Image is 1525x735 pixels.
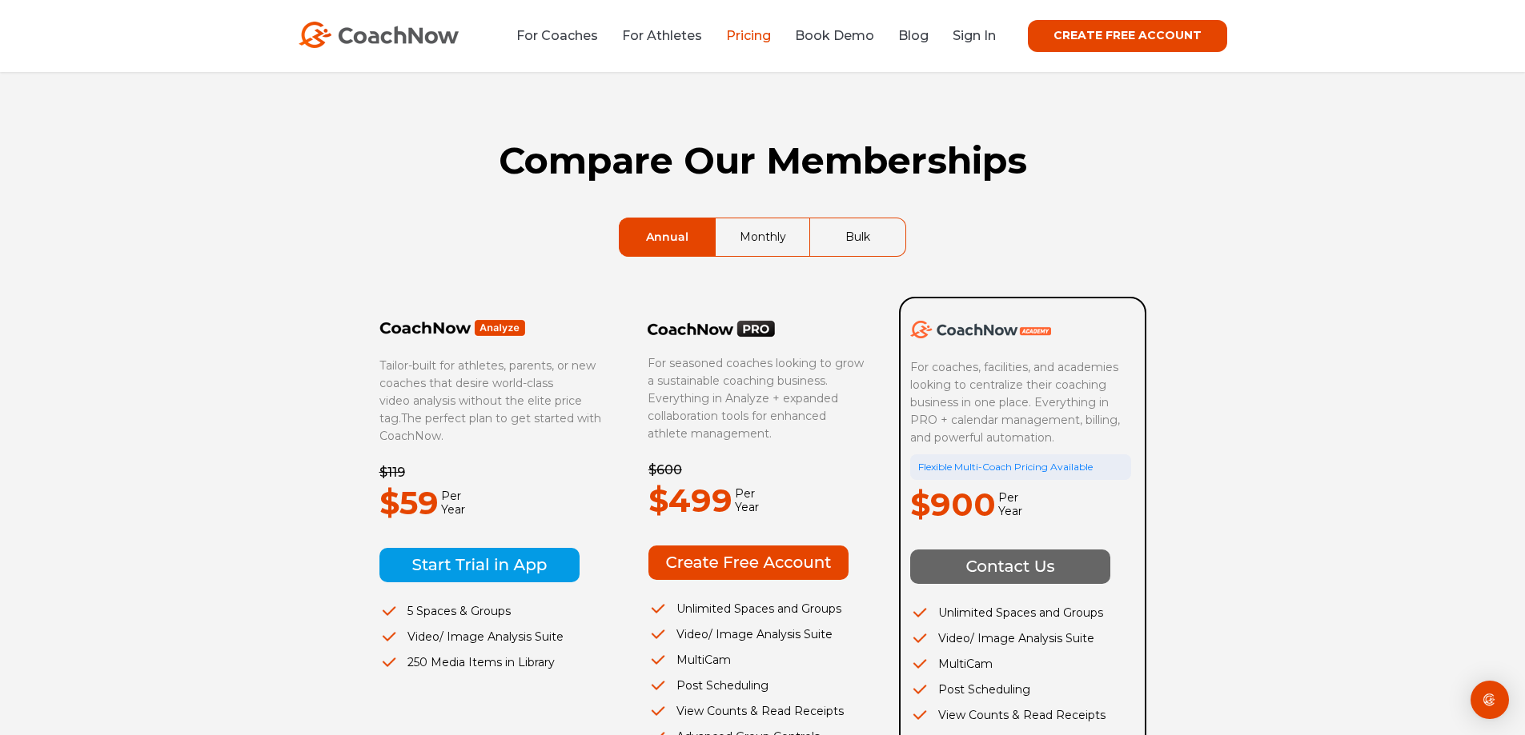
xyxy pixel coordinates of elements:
a: For Coaches [516,28,598,43]
img: CoachNow Academy Logo [910,321,1051,338]
span: For coaches, facilities, and academies looking to centralize their coaching business in one place... [910,360,1123,445]
img: Start Trial in App [379,548,580,582]
del: $600 [648,462,682,477]
li: Video/ Image Analysis Suite [910,629,1131,647]
li: MultiCam [910,655,1131,673]
li: Post Scheduling [648,677,869,694]
div: Flexible Multi-Coach Pricing Available [910,454,1131,480]
div: Open Intercom Messenger [1471,681,1509,719]
a: Annual [620,218,715,256]
p: $900 [910,480,996,529]
a: Book Demo [795,28,874,43]
li: MultiCam [648,651,869,669]
a: For Athletes [622,28,702,43]
li: Unlimited Spaces and Groups [910,604,1131,621]
a: Blog [898,28,929,43]
a: Sign In [953,28,996,43]
img: Frame [379,319,526,337]
li: 250 Media Items in Library [379,653,601,671]
li: Video/ Image Analysis Suite [379,628,601,645]
li: 5 Spaces & Groups [379,602,601,620]
span: Per Year [996,491,1022,518]
img: CoachNow PRO Logo Black [648,320,776,338]
a: Bulk [810,218,905,256]
p: $499 [648,476,732,525]
span: The perfect plan to get started with CoachNow. [379,411,601,443]
span: Per Year [439,489,465,517]
p: $59 [379,478,439,528]
p: For seasoned coaches looking to grow a sustainable coaching business. Everything in Analyze + exp... [648,354,869,442]
img: CoachNow Logo [299,22,459,48]
del: $119 [379,465,405,480]
li: Post Scheduling [910,681,1131,698]
a: CREATE FREE ACCOUNT [1028,20,1227,52]
img: Contact Us [910,549,1110,584]
li: View Counts & Read Receipts [648,702,869,720]
li: View Counts & Read Receipts [910,706,1131,724]
span: Tailor-built for athletes, parents, or new coaches that desire world-class video analysis without... [379,358,596,425]
span: Per Year [732,487,759,514]
h1: Compare Our Memberships [379,139,1147,182]
img: Create Free Account [648,545,849,580]
a: Pricing [726,28,771,43]
li: Video/ Image Analysis Suite [648,625,869,643]
li: Unlimited Spaces and Groups [648,600,869,617]
a: Monthly [716,218,810,256]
